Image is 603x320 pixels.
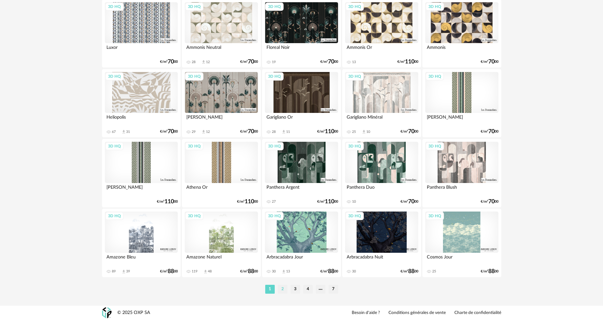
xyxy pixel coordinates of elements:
div: Ammonis Or [345,43,418,56]
div: 13 [352,60,356,64]
div: Garigliano Or [265,113,338,126]
div: 3D HQ [345,3,364,11]
div: 39 [126,269,130,274]
a: 3D HQ Garigliano Minéral 25 Download icon 10 €/m²7000 [342,69,421,138]
div: Ammonis [425,43,498,56]
div: 3D HQ [426,3,444,11]
div: Ammonis Neutral [185,43,258,56]
a: 3D HQ Amazone Naturel 119 Download icon 48 €/m²8800 [182,209,260,277]
span: 88 [408,269,414,274]
a: 3D HQ Panthera Argent 27 €/m²11000 [262,139,341,207]
a: 3D HQ Heliopolis 67 Download icon 31 €/m²7000 [102,69,181,138]
div: €/m² 00 [401,269,418,274]
div: Luxor [105,43,178,56]
div: 11 [286,130,290,134]
div: €/m² 00 [401,129,418,134]
span: Download icon [281,129,286,134]
span: 70 [168,60,174,64]
div: €/m² 00 [397,60,418,64]
div: 25 [432,269,436,274]
span: Download icon [201,60,206,64]
div: €/m² 00 [481,129,498,134]
div: Floreal Noir [265,43,338,56]
div: Arbracadabra Nuit [345,253,418,265]
div: €/m² 00 [317,129,338,134]
div: 30 [272,269,276,274]
div: 3D HQ [265,142,284,150]
div: 10 [366,130,370,134]
div: €/m² 00 [160,269,178,274]
div: © 2025 OXP SA [117,310,150,316]
div: 3D HQ [426,142,444,150]
span: 88 [248,269,254,274]
div: 3D HQ [345,142,364,150]
span: Download icon [121,269,126,274]
li: 1 [265,285,275,294]
div: 3D HQ [345,72,364,81]
li: 2 [278,285,287,294]
span: 70 [248,129,254,134]
a: Charte de confidentialité [454,310,501,316]
div: 3D HQ [105,212,124,220]
div: 3D HQ [265,3,284,11]
a: 3D HQ Cosmos Jour 25 €/m²8800 [422,209,501,277]
span: 70 [328,60,334,64]
span: 110 [164,199,174,204]
div: 119 [192,269,197,274]
div: Cosmos Jour [425,253,498,265]
div: €/m² 00 [481,269,498,274]
div: €/m² 00 [160,129,178,134]
div: 3D HQ [426,72,444,81]
span: 70 [488,129,495,134]
div: 3D HQ [105,72,124,81]
div: 3D HQ [185,3,203,11]
li: 4 [303,285,313,294]
div: Panthera Argent [265,183,338,196]
a: Besoin d'aide ? [352,310,380,316]
div: 3D HQ [105,3,124,11]
div: 48 [208,269,212,274]
div: 27 [272,199,276,204]
div: 3D HQ [105,142,124,150]
div: Panthera Blush [425,183,498,196]
div: Amazone Bleu [105,253,178,265]
div: 28 [272,130,276,134]
span: Download icon [281,269,286,274]
a: 3D HQ Athena Or €/m²11000 [182,139,260,207]
div: 3D HQ [265,212,284,220]
div: 12 [206,130,210,134]
span: 70 [408,199,414,204]
span: 110 [325,199,334,204]
span: 110 [245,199,254,204]
div: Athena Or [185,183,258,196]
div: 67 [112,130,116,134]
div: Garigliano Minéral [345,113,418,126]
div: Amazone Naturel [185,253,258,265]
div: [PERSON_NAME] [185,113,258,126]
div: 29 [192,130,196,134]
li: 7 [329,285,338,294]
a: Conditions générales de vente [388,310,446,316]
span: 70 [408,129,414,134]
div: 28 [192,60,196,64]
a: 3D HQ Amazone Bleu 89 Download icon 39 €/m²8800 [102,209,181,277]
div: 12 [206,60,210,64]
div: [PERSON_NAME] [425,113,498,126]
div: 25 [352,130,356,134]
div: €/m² 00 [317,199,338,204]
div: 3D HQ [185,72,203,81]
span: Download icon [362,129,366,134]
div: 10 [352,199,356,204]
div: €/m² 00 [237,199,258,204]
a: 3D HQ [PERSON_NAME] 29 Download icon 12 €/m²7000 [182,69,260,138]
a: 3D HQ Arbracadabra Nuit 30 €/m²8800 [342,209,421,277]
div: Heliopolis [105,113,178,126]
div: 30 [352,269,356,274]
div: Arbracadabra Jour [265,253,338,265]
div: €/m² 00 [240,129,258,134]
div: 13 [286,269,290,274]
span: Download icon [201,129,206,134]
a: 3D HQ [PERSON_NAME] €/m²11000 [102,139,181,207]
a: 3D HQ [PERSON_NAME] €/m²7000 [422,69,501,138]
span: 88 [488,269,495,274]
